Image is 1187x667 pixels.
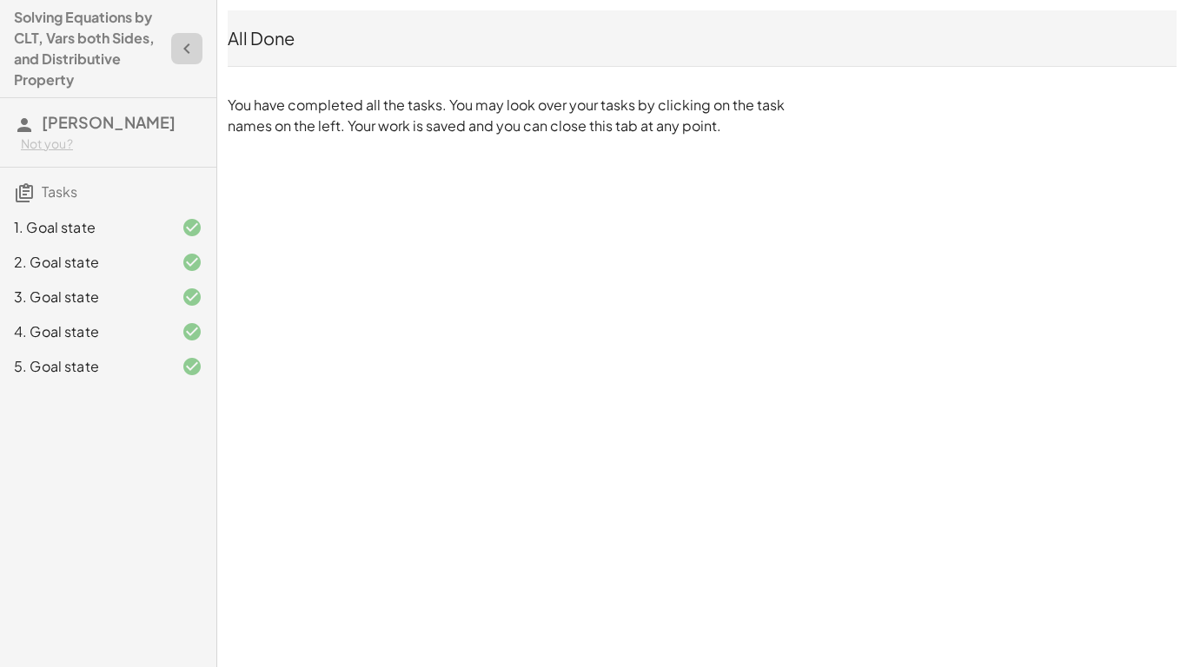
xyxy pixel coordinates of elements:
div: Not you? [21,135,202,153]
i: Task finished and correct. [182,287,202,307]
div: 1. Goal state [14,217,154,238]
i: Task finished and correct. [182,356,202,377]
div: 4. Goal state [14,321,154,342]
div: 2. Goal state [14,252,154,273]
div: 5. Goal state [14,356,154,377]
span: Tasks [42,182,77,201]
span: [PERSON_NAME] [42,112,176,132]
div: All Done [228,26,1177,50]
i: Task finished and correct. [182,321,202,342]
div: 3. Goal state [14,287,154,307]
h4: Solving Equations by CLT, Vars both Sides, and Distributive Property [14,7,171,90]
i: Task finished and correct. [182,217,202,238]
i: Task finished and correct. [182,252,202,273]
p: You have completed all the tasks. You may look over your tasks by clicking on the task names on t... [228,95,792,136]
